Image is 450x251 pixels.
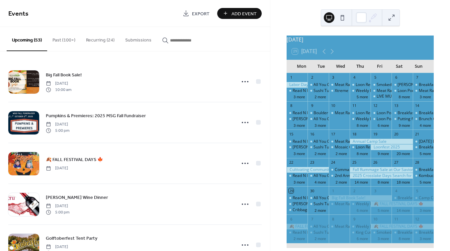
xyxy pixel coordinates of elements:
div: Loon Research Tour - [GEOGRAPHIC_DATA] [356,82,436,88]
div: Sun [409,60,428,73]
a: Export [178,8,215,19]
button: 3 more [312,122,328,128]
div: Boulder Tap House Give Back – Brainerd Lakes Safe Ride [308,110,328,116]
a: Add Event [217,8,262,19]
button: 6 more [354,207,371,213]
div: Sat [390,60,409,73]
div: 24 [331,160,336,165]
button: 2 more [312,207,328,213]
div: Breakfast at Sunshine’s! [392,230,412,235]
div: Read N Play Every Monday [287,173,308,179]
button: 2 more [291,235,308,241]
button: 3 more [417,207,434,213]
button: 8 more [396,235,412,241]
div: Loon Research Tour - [GEOGRAPHIC_DATA] [356,144,436,150]
div: Breakfast at Sunshine’s! [413,167,434,173]
div: Mosaic Coaster Creations [329,144,350,150]
div: 10 [331,103,336,108]
button: 3 more [417,94,434,99]
div: All You Can Eat Tacos [314,116,353,122]
div: All You Can Eat Tacos [314,139,353,144]
div: 9 [352,216,357,221]
div: Read N Play Every Monday [287,110,308,116]
div: [DATE] [287,36,434,43]
div: All You Can Eat Tacos [314,173,353,179]
span: [DATE] [46,81,71,87]
div: 12 [415,216,420,221]
div: 6 [394,75,399,80]
span: Events [8,7,29,20]
div: 30 [310,188,315,193]
div: Breakfast at Sunshine’s! [413,82,434,88]
div: Loon Research Tour - National Loon Center [350,82,371,88]
div: 11 [394,216,399,221]
span: [DATE] [46,244,69,250]
div: 4 [394,188,399,193]
div: 2025 Crosslake Days Search for the Lost Chili Pepper [350,173,413,179]
span: 5:00 pm [46,209,69,215]
span: Pumpkins & Premieres: 2025 MSG Fall Fundraiser [46,113,146,120]
div: Breakfast at Sunshine’s! [392,110,412,116]
div: Brunch Cruise [419,116,445,122]
div: Sushi Tuesdays! [308,144,328,150]
div: 18 [352,131,357,136]
div: Breakfast at Sunshine’s! [398,110,442,116]
span: [DATE] [46,203,69,209]
div: Tue [312,60,331,73]
div: Commanders Breakfast Buffet [329,167,350,173]
div: Big Fall Book Sale! [329,195,392,201]
div: 3 [373,188,378,193]
div: 7 [415,75,420,80]
a: Pumpkins & Premieres: 2025 MSG Fall Fundraiser [46,112,146,120]
span: [DATE] [46,165,68,171]
button: 5 more [417,150,434,156]
div: Boulder Tap House Give Back – Brainerd Lakes Safe Ride [314,110,418,116]
div: 26 [373,160,378,165]
button: 9 more [375,150,392,156]
div: King Cut Prime Rib at Freddy's [350,230,371,235]
div: Weekly Family Story Time: Thursdays [356,224,424,229]
div: Meat Raffle at Lucky's Tavern [329,110,350,116]
div: Loon Pontoon Tours - National Loon Center [371,110,392,116]
div: Weekly Family Story Time: Thursdays [356,88,424,94]
div: 2 [352,188,357,193]
div: Smoked Rib Fridays! [371,230,392,235]
div: Meat Raffle at [GEOGRAPHIC_DATA] [335,82,402,88]
button: Past (100+) [47,27,81,50]
div: 27 [394,160,399,165]
div: Weekly Family Story Time: Thursdays [350,88,371,94]
div: Commanders Breakfast Buffet [335,167,391,173]
div: Mon [292,60,312,73]
div: Smoked Rib Fridays! [371,82,392,88]
button: 2 more [312,235,328,241]
div: Meat Raffle at [GEOGRAPHIC_DATA] [335,110,402,116]
span: 10:00 am [46,87,71,93]
span: 5:00 pm [46,127,69,133]
div: Meat Raffle at Barajas [371,88,392,94]
div: 🍂 FALL FESTIVAL DAYS 🍁 [371,201,434,207]
div: Cribbage Doubles League at Jack Pine Brewery [287,207,308,213]
button: 4 more [312,179,328,185]
div: 3 [331,75,336,80]
span: Export [192,10,210,17]
div: Fri [370,60,390,73]
div: Read N Play Every Monday [287,88,308,94]
div: Wed [331,60,350,73]
div: Meat Raffle at Lucky's Tavern [329,139,350,144]
div: Brunch Cruise [413,116,434,122]
div: Read N Play Every [DATE] [293,230,340,235]
div: Breakfast at Sunshine’s! [398,195,442,201]
a: [PERSON_NAME] Wine Dinner [46,194,108,201]
div: Breakfast at Sunshine’s! [413,230,434,235]
div: Meat Raffle at [GEOGRAPHIC_DATA] [377,88,444,94]
div: 10 [373,216,378,221]
div: All You Can Eat Tacos [314,224,353,229]
button: 3 more [291,150,308,156]
a: 🍂 FALL FESTIVAL DAYS 🍁 [46,156,103,163]
div: 9 [310,103,315,108]
div: Annual Camp Sale [350,139,413,144]
div: All You Can Eat Tacos [308,82,328,88]
div: Sushi Tuesdays! [314,201,343,207]
button: 14 more [394,207,412,213]
div: Weekly Family Story Time: Thursdays [356,201,424,207]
